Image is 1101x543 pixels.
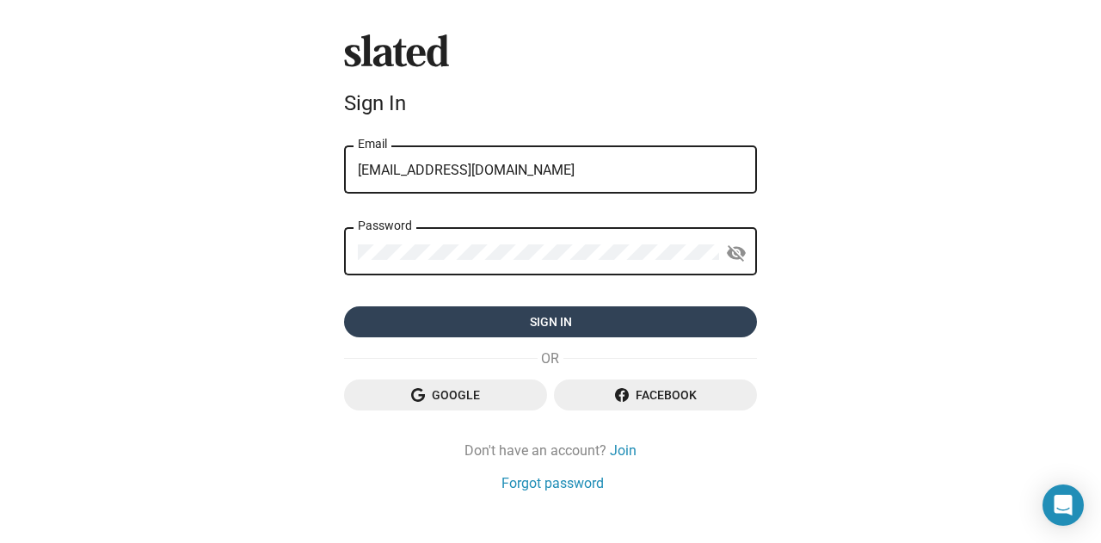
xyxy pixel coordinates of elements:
[344,91,757,115] div: Sign In
[554,379,757,410] button: Facebook
[726,240,747,267] mat-icon: visibility_off
[344,306,757,337] button: Sign in
[344,34,757,122] sl-branding: Sign In
[568,379,743,410] span: Facebook
[358,306,743,337] span: Sign in
[719,236,753,270] button: Show password
[610,441,637,460] a: Join
[344,379,547,410] button: Google
[501,474,604,492] a: Forgot password
[1043,484,1084,526] div: Open Intercom Messenger
[358,379,533,410] span: Google
[344,441,757,460] div: Don't have an account?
